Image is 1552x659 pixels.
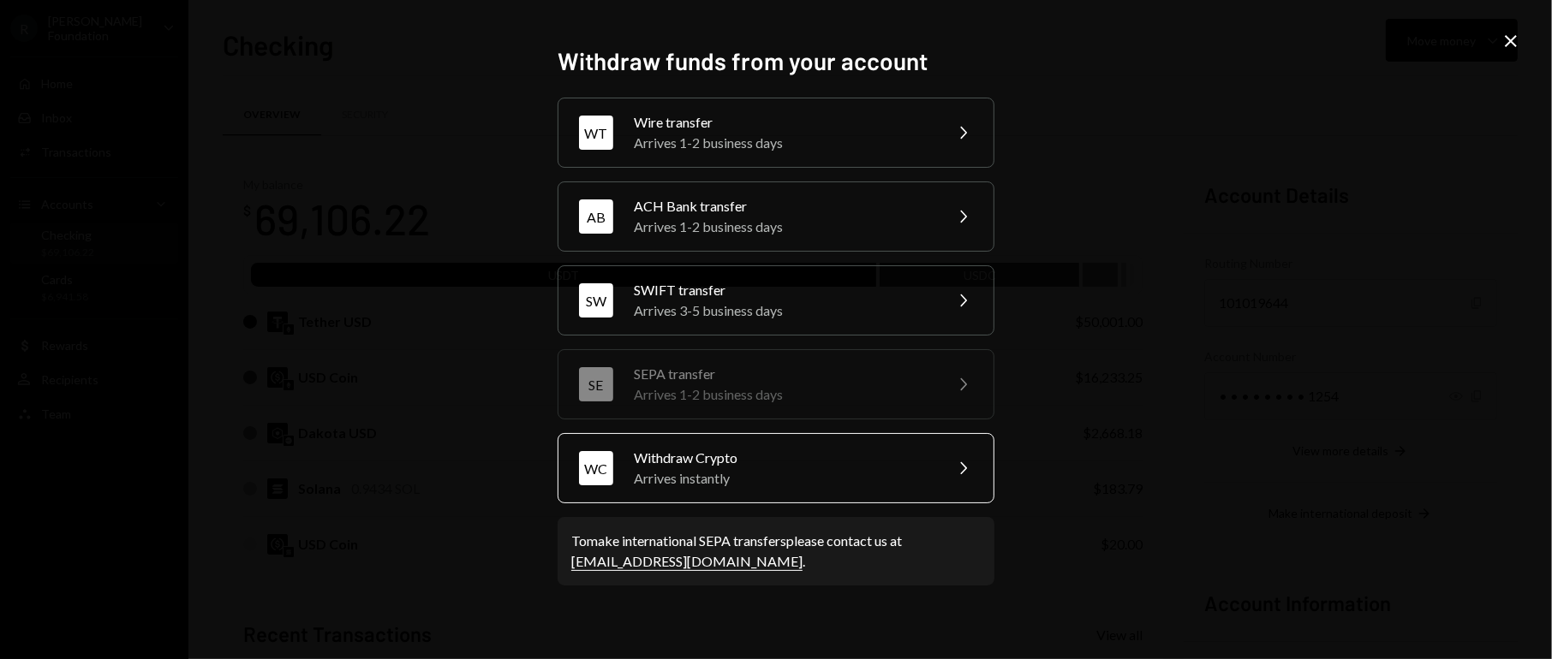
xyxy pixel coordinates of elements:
button: WTWire transferArrives 1-2 business days [558,98,994,168]
div: SE [579,367,613,401]
div: To make international SEPA transfers please contact us at . [571,531,981,572]
div: Arrives 1-2 business days [634,217,932,237]
button: SWSWIFT transferArrives 3-5 business days [558,265,994,335]
div: WC [579,451,613,485]
div: SWIFT transfer [634,280,932,300]
div: WT [579,116,613,150]
h2: Withdraw funds from your account [558,45,994,78]
div: AB [579,199,613,234]
div: Arrives 1-2 business days [634,384,932,405]
div: Withdraw Crypto [634,448,932,468]
button: WCWithdraw CryptoArrives instantly [558,433,994,503]
a: [EMAIL_ADDRESS][DOMAIN_NAME] [571,553,803,571]
div: SW [579,283,613,318]
div: ACH Bank transfer [634,196,932,217]
div: Wire transfer [634,112,932,133]
div: Arrives 3-5 business days [634,300,932,321]
button: SESEPA transferArrives 1-2 business days [558,349,994,419]
div: Arrives 1-2 business days [634,133,932,153]
div: SEPA transfer [634,364,932,384]
div: Arrives instantly [634,468,932,489]
button: ABACH Bank transferArrives 1-2 business days [558,181,994,252]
